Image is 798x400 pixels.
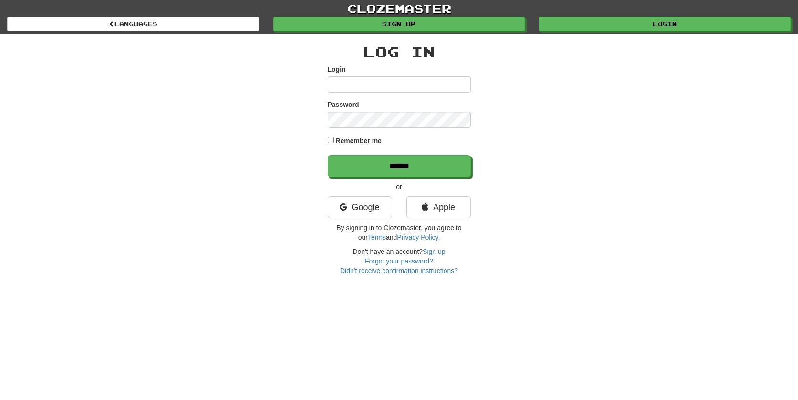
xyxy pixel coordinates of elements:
[7,17,259,31] a: Languages
[340,267,458,274] a: Didn't receive confirmation instructions?
[423,248,445,255] a: Sign up
[328,247,471,275] div: Don't have an account?
[273,17,525,31] a: Sign up
[335,136,382,146] label: Remember me
[328,100,359,109] label: Password
[328,223,471,242] p: By signing in to Clozemaster, you agree to our and .
[406,196,471,218] a: Apple
[328,64,346,74] label: Login
[368,233,386,241] a: Terms
[328,196,392,218] a: Google
[328,44,471,60] h2: Log In
[539,17,791,31] a: Login
[328,182,471,191] p: or
[397,233,438,241] a: Privacy Policy
[365,257,433,265] a: Forgot your password?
